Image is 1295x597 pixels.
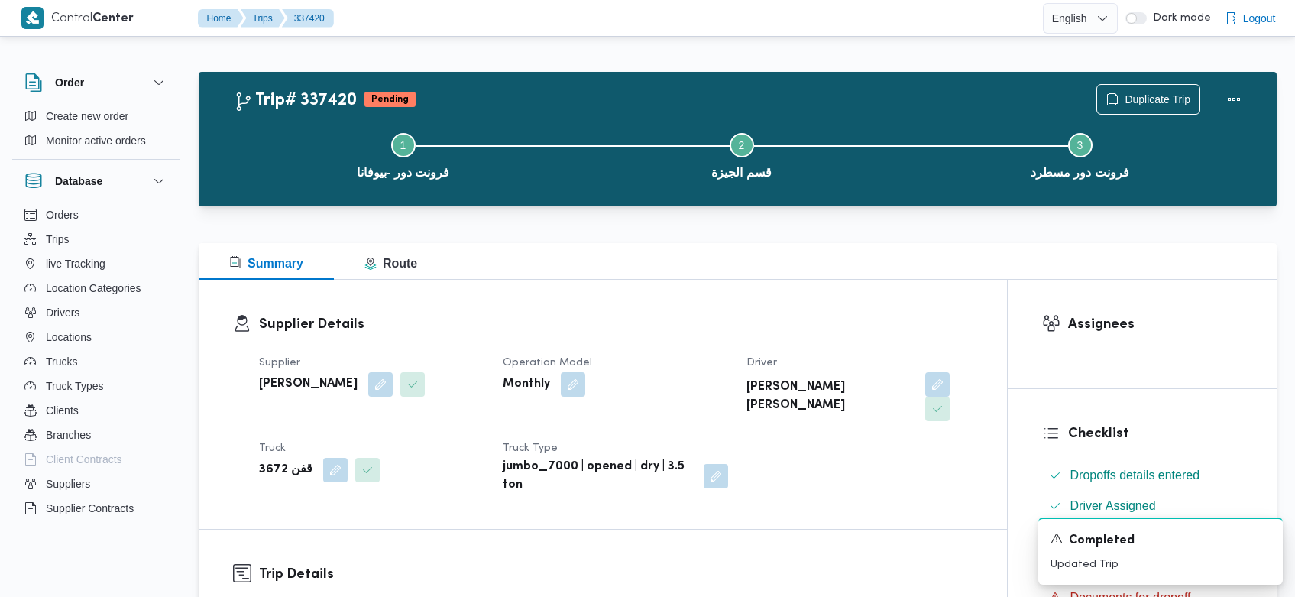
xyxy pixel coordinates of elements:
b: jumbo_7000 | opened | dry | 3.5 ton [503,458,693,495]
div: Order [12,104,180,159]
span: Monitor active orders [46,131,146,150]
span: Truck Types [46,377,103,395]
button: live Tracking [18,251,174,276]
b: Monthly [503,375,550,394]
button: Trucks [18,349,174,374]
b: Center [92,13,134,24]
span: Trips [46,230,70,248]
h3: Supplier Details [259,314,973,335]
span: Dropoffs details entered [1070,466,1200,485]
button: Trips [18,227,174,251]
button: فرونت دور مسطرد [911,115,1249,194]
button: Truck Types [18,374,174,398]
span: Devices [46,524,84,542]
button: Order [24,73,168,92]
iframe: chat widget [15,536,64,582]
button: Drivers [18,300,174,325]
h3: Order [55,73,84,92]
button: Create new order [18,104,174,128]
h3: Trip Details [259,564,973,585]
span: Summary [229,257,303,270]
button: Locations [18,325,174,349]
span: فرونت دور -بيوفانا [357,164,449,182]
span: Route [364,257,417,270]
button: Driver Assigned [1043,494,1243,518]
button: Database [24,172,168,190]
button: Suppliers [18,472,174,496]
span: Branches [46,426,91,444]
button: Actions [1219,84,1249,115]
button: قسم الجيزة [572,115,911,194]
span: Pending [364,92,416,107]
span: Suppliers [46,475,90,493]
span: Supplier Contracts [46,499,134,518]
span: Duplicate Trip [1125,90,1190,109]
button: فرونت دور -بيوفانا [234,115,572,194]
button: Supplier Contracts [18,496,174,521]
span: live Tracking [46,255,105,273]
span: Clients [46,401,79,420]
button: Location Categories [18,276,174,300]
span: 1 [400,139,406,151]
span: فرونت دور مسطرد [1031,164,1129,182]
h3: Database [55,172,102,190]
span: 3 [1077,139,1083,151]
button: Trips [241,9,285,28]
h2: Trip# 337420 [234,91,357,111]
span: Client Contracts [46,450,122,469]
button: Dropoffs details entered [1043,463,1243,488]
button: Orders [18,203,174,227]
span: Create new order [46,107,128,125]
p: Updated Trip [1051,556,1271,573]
b: [PERSON_NAME] [259,375,358,394]
button: Branches [18,423,174,447]
span: Location Categories [46,279,141,297]
button: Client Contracts [18,447,174,472]
span: Truck [259,443,286,453]
button: Clients [18,398,174,423]
b: قفن 3672 [259,461,312,479]
span: Orders [46,206,79,224]
span: Dropoffs details entered [1070,469,1200,482]
button: Devices [18,521,174,545]
b: [PERSON_NAME] [PERSON_NAME] [746,378,915,415]
span: Truck Type [503,443,558,453]
button: Monitor active orders [18,128,174,153]
span: Driver Assigned [1070,499,1156,512]
span: Completed [1069,532,1135,550]
span: Trucks [46,352,77,371]
img: X8yXhbKr1z7QwAAAABJRU5ErkJggg== [21,7,44,29]
span: Locations [46,328,92,346]
h3: Checklist [1068,423,1243,444]
span: Drivers [46,303,79,322]
button: Home [198,9,244,28]
h3: Assignees [1068,314,1243,335]
span: قسم الجيزة [711,164,771,182]
div: Notification [1051,531,1271,550]
button: Logout [1219,3,1282,34]
span: Logout [1243,9,1276,28]
button: Duplicate Trip [1096,84,1200,115]
span: Supplier [259,358,300,368]
span: 2 [739,139,745,151]
span: Driver Assigned [1070,497,1156,515]
span: Dark mode [1147,12,1211,24]
b: Pending [371,95,409,104]
span: Operation Model [503,358,592,368]
button: 337420 [282,9,334,28]
span: Driver [746,358,777,368]
div: Database [12,203,180,534]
